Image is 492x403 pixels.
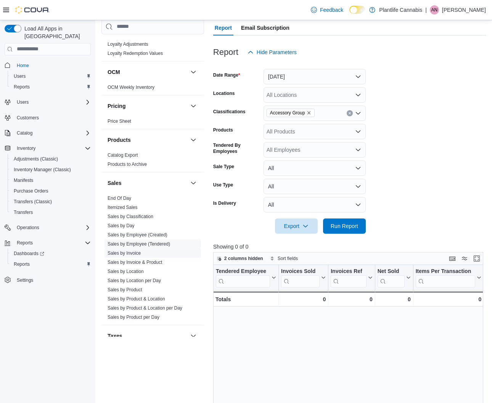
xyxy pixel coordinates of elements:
[14,84,30,90] span: Reports
[14,199,52,205] span: Transfers (Classic)
[108,179,187,187] button: Sales
[275,218,318,234] button: Export
[213,90,235,96] label: Locations
[11,260,91,269] span: Reports
[264,161,366,176] button: All
[108,260,162,265] a: Sales by Invoice & Product
[11,165,91,174] span: Inventory Manager (Classic)
[8,259,94,270] button: Reports
[415,268,475,287] div: Items Per Transaction
[442,5,486,14] p: [PERSON_NAME]
[17,63,29,69] span: Home
[323,218,366,234] button: Run Report
[11,249,91,258] span: Dashboards
[108,85,154,90] a: OCM Weekly Inventory
[108,268,144,275] span: Sales by Location
[101,40,204,61] div: Loyalty
[8,196,94,207] button: Transfers (Classic)
[108,250,141,256] span: Sales by Invoice
[17,145,35,151] span: Inventory
[108,205,138,210] a: Itemized Sales
[17,99,29,105] span: Users
[108,287,142,293] span: Sales by Product
[8,154,94,164] button: Adjustments (Classic)
[101,83,204,95] div: OCM
[331,222,358,230] span: Run Report
[14,167,71,173] span: Inventory Manager (Classic)
[307,111,311,115] button: Remove Accessory Group from selection in this group
[108,179,122,187] h3: Sales
[280,218,313,234] span: Export
[216,268,276,287] button: Tendered Employee
[108,332,187,340] button: Taxes
[11,72,29,81] a: Users
[14,144,91,153] span: Inventory
[14,156,58,162] span: Adjustments (Classic)
[101,151,204,172] div: Products
[101,194,204,325] div: Sales
[331,268,372,287] button: Invoices Ref
[5,57,91,305] nav: Complex example
[8,175,94,186] button: Manifests
[430,5,439,14] div: Aditya Nicolis
[108,153,138,158] a: Catalog Export
[108,278,161,283] a: Sales by Location per Day
[2,97,94,108] button: Users
[11,72,91,81] span: Users
[213,142,260,154] label: Tendered By Employees
[108,42,148,47] a: Loyalty Adjustments
[355,110,361,116] button: Open list of options
[11,197,91,206] span: Transfers (Classic)
[11,186,51,196] a: Purchase Orders
[2,60,94,71] button: Home
[17,115,39,121] span: Customers
[2,238,94,248] button: Reports
[11,208,91,217] span: Transfers
[14,73,26,79] span: Users
[11,176,91,185] span: Manifests
[108,50,163,56] span: Loyalty Redemption Values
[108,241,170,247] a: Sales by Employee (Tendered)
[14,209,33,215] span: Transfers
[331,295,372,304] div: 0
[11,154,61,164] a: Adjustments (Classic)
[17,277,33,283] span: Settings
[11,208,36,217] a: Transfers
[108,214,153,220] span: Sales by Classification
[355,92,361,98] button: Open list of options
[108,296,165,302] span: Sales by Product & Location
[108,259,162,265] span: Sales by Invoice & Product
[14,61,91,70] span: Home
[108,232,167,238] a: Sales by Employee (Created)
[8,164,94,175] button: Inventory Manager (Classic)
[11,260,33,269] a: Reports
[14,113,91,122] span: Customers
[108,223,135,228] a: Sales by Day
[2,222,94,233] button: Operations
[108,278,161,284] span: Sales by Location per Day
[379,5,422,14] p: Plantlife Cannabis
[108,51,163,56] a: Loyalty Redemption Values
[14,223,91,232] span: Operations
[216,268,270,275] div: Tendered Employee
[108,314,159,320] span: Sales by Product per Day
[224,255,263,262] span: 2 columns hidden
[108,41,148,47] span: Loyalty Adjustments
[213,109,246,115] label: Classifications
[308,2,346,18] a: Feedback
[213,164,234,170] label: Sale Type
[14,275,91,284] span: Settings
[14,98,91,107] span: Users
[108,136,187,144] button: Products
[14,128,91,138] span: Catalog
[270,109,305,117] span: Accessory Group
[21,25,91,40] span: Load All Apps in [GEOGRAPHIC_DATA]
[431,5,438,14] span: AN
[108,119,131,124] a: Price Sheet
[14,113,42,122] a: Customers
[101,117,204,129] div: Pricing
[215,295,276,304] div: Totals
[415,268,475,275] div: Items Per Transaction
